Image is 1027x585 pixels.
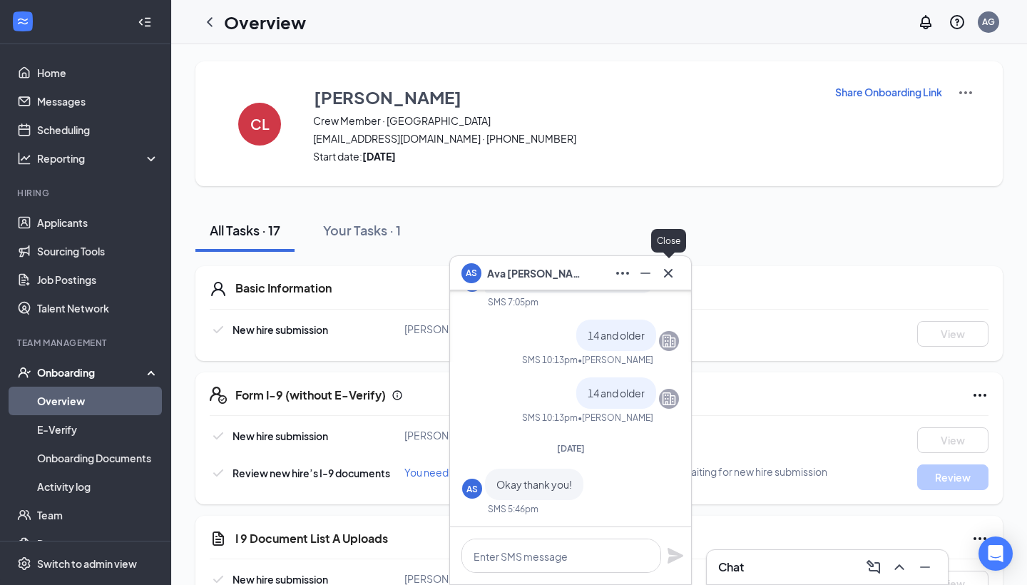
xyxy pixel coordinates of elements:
[235,280,332,296] h5: Basic Information
[17,187,156,199] div: Hiring
[917,14,934,31] svg: Notifications
[210,321,227,338] svg: Checkmark
[651,229,686,253] div: Close
[660,265,677,282] svg: Cross
[834,84,943,100] button: Share Onboarding Link
[37,387,159,415] a: Overview
[488,503,538,515] div: SMS 5:46pm
[862,556,885,579] button: ComposeMessage
[404,466,508,479] span: You need to complete
[37,265,159,294] a: Job Postings
[313,113,817,128] span: Crew Member · [GEOGRAPHIC_DATA]
[201,14,218,31] svg: ChevronLeft
[982,16,995,28] div: AG
[466,483,478,495] div: AS
[891,559,908,576] svg: ChevronUp
[522,412,578,424] div: SMS 10:13pm
[917,321,988,347] button: View
[949,14,966,31] svg: QuestionInfo
[522,354,578,366] div: SMS 10:13pm
[37,556,137,571] div: Switch to admin view
[233,467,390,479] span: Review new hire’s I-9 documents
[660,390,678,407] svg: Company
[37,294,159,322] a: Talent Network
[682,464,827,479] span: Waiting for new hire submission
[37,58,159,87] a: Home
[37,529,159,558] a: Documents
[37,237,159,265] a: Sourcing Tools
[835,85,942,99] p: Share Onboarding Link
[233,323,328,336] span: New hire submission
[16,14,30,29] svg: WorkstreamLogo
[17,556,31,571] svg: Settings
[323,221,401,239] div: Your Tasks · 1
[916,559,934,576] svg: Minimize
[235,531,388,546] h5: I 9 Document List A Uploads
[37,365,147,380] div: Onboarding
[888,556,911,579] button: ChevronUp
[37,116,159,144] a: Scheduling
[37,472,159,501] a: Activity log
[971,387,988,404] svg: Ellipses
[210,530,227,547] svg: CustomFormIcon
[404,322,576,335] span: [PERSON_NAME] needs to complete
[313,84,817,110] button: [PERSON_NAME]
[362,150,396,163] strong: [DATE]
[404,429,576,442] span: [PERSON_NAME] needs to complete
[17,337,156,349] div: Team Management
[210,280,227,297] svg: User
[235,387,386,403] h5: Form I-9 (without E-Verify)
[917,464,988,490] button: Review
[313,131,817,146] span: [EMAIL_ADDRESS][DOMAIN_NAME] · [PHONE_NUMBER]
[957,84,974,101] img: More Actions
[17,365,31,380] svg: UserCheck
[718,559,744,575] h3: Chat
[578,412,653,424] span: • [PERSON_NAME]
[138,15,152,29] svg: Collapse
[637,265,654,282] svg: Minimize
[588,387,645,400] span: 14 and older
[914,556,936,579] button: Minimize
[17,151,31,166] svg: Analysis
[313,149,817,163] span: Start date:
[224,10,306,34] h1: Overview
[37,151,160,166] div: Reporting
[404,572,576,585] span: [PERSON_NAME] needs to complete
[314,85,461,109] h3: [PERSON_NAME]
[37,501,159,529] a: Team
[917,427,988,453] button: View
[250,119,270,129] h4: CL
[37,87,159,116] a: Messages
[37,208,159,237] a: Applicants
[210,427,227,444] svg: Checkmark
[667,547,684,564] svg: Plane
[611,262,634,285] button: Ellipses
[210,221,280,239] div: All Tasks · 17
[578,354,653,366] span: • [PERSON_NAME]
[392,390,403,401] svg: Info
[488,296,538,308] div: SMS 7:05pm
[224,84,295,163] button: CL
[971,530,988,547] svg: Ellipses
[233,429,328,442] span: New hire submission
[657,262,680,285] button: Cross
[660,332,678,350] svg: Company
[37,415,159,444] a: E-Verify
[37,444,159,472] a: Onboarding Documents
[588,329,645,342] span: 14 and older
[979,536,1013,571] div: Open Intercom Messenger
[487,265,587,281] span: Ava [PERSON_NAME]
[210,387,227,404] svg: FormI9EVerifyIcon
[557,443,585,454] span: [DATE]
[634,262,657,285] button: Minimize
[496,478,572,491] span: Okay thank you!
[865,559,882,576] svg: ComposeMessage
[614,265,631,282] svg: Ellipses
[210,464,227,482] svg: Checkmark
